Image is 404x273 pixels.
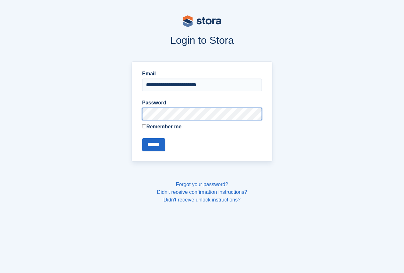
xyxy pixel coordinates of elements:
[183,15,221,27] img: stora-logo-53a41332b3708ae10de48c4981b4e9114cc0af31d8433b30ea865607fb682f29.svg
[164,197,240,202] a: Didn't receive unlock instructions?
[142,124,146,128] input: Remember me
[176,182,228,187] a: Forgot your password?
[157,189,247,195] a: Didn't receive confirmation instructions?
[142,99,262,107] label: Password
[142,70,262,78] label: Email
[142,123,262,131] label: Remember me
[28,34,377,46] h1: Login to Stora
